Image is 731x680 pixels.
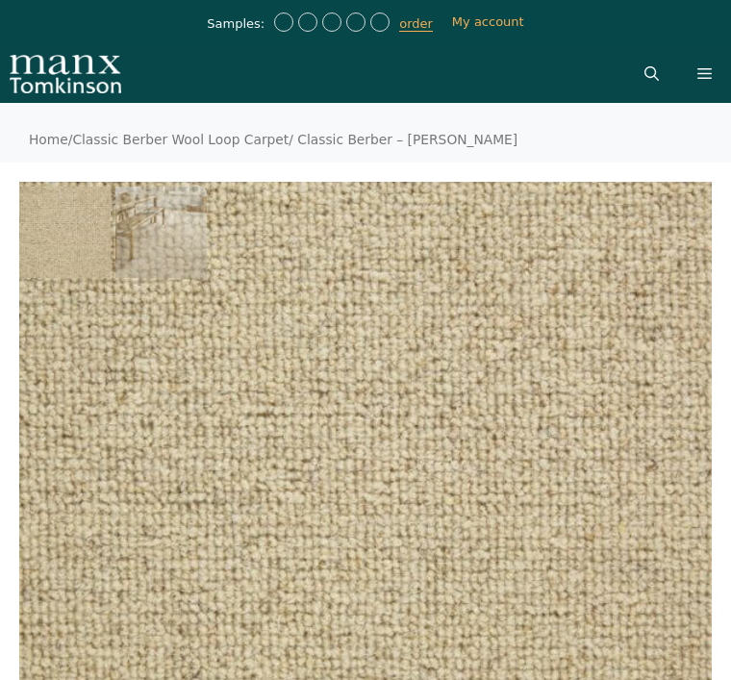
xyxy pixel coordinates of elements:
[72,132,289,147] a: Classic Berber Wool Loop Carpet
[19,187,111,278] img: Classic Berber - Juliet Oatmeal
[625,45,678,103] a: Open Search Bar
[207,16,269,33] span: Samples:
[399,16,433,32] a: order
[10,45,121,103] img: Manx Tomkinson
[452,14,524,29] a: My account
[115,187,207,278] img: Classic Berber
[29,132,68,147] a: Home
[29,132,702,149] nav: Breadcrumb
